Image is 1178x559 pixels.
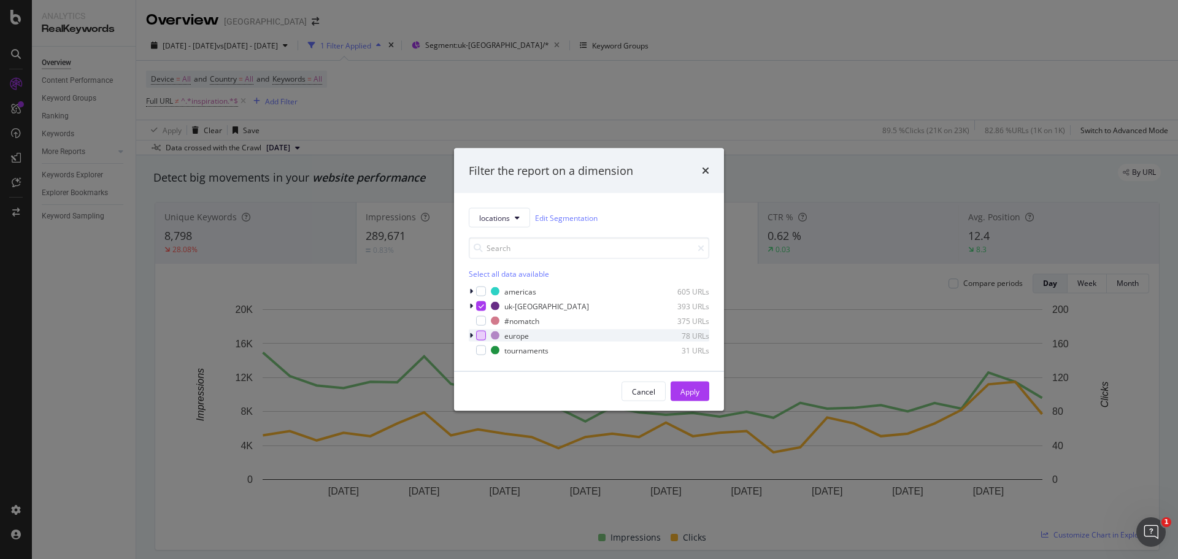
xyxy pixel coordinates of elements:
div: modal [454,148,724,411]
a: Edit Segmentation [535,211,598,224]
div: 375 URLs [649,315,709,326]
div: 31 URLs [649,345,709,355]
div: #nomatch [504,315,539,326]
button: Cancel [622,382,666,401]
button: Apply [671,382,709,401]
input: Search [469,237,709,259]
div: 393 URLs [649,301,709,311]
iframe: Intercom live chat [1136,517,1166,547]
div: europe [504,330,529,341]
span: 1 [1161,517,1171,527]
div: uk-[GEOGRAPHIC_DATA] [504,301,589,311]
span: locations [479,212,510,223]
div: 78 URLs [649,330,709,341]
div: 605 URLs [649,286,709,296]
div: Cancel [632,386,655,396]
div: times [702,163,709,179]
div: tournaments [504,345,549,355]
div: americas [504,286,536,296]
div: Select all data available [469,269,709,279]
div: Filter the report on a dimension [469,163,633,179]
div: Apply [680,386,699,396]
button: locations [469,208,530,228]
